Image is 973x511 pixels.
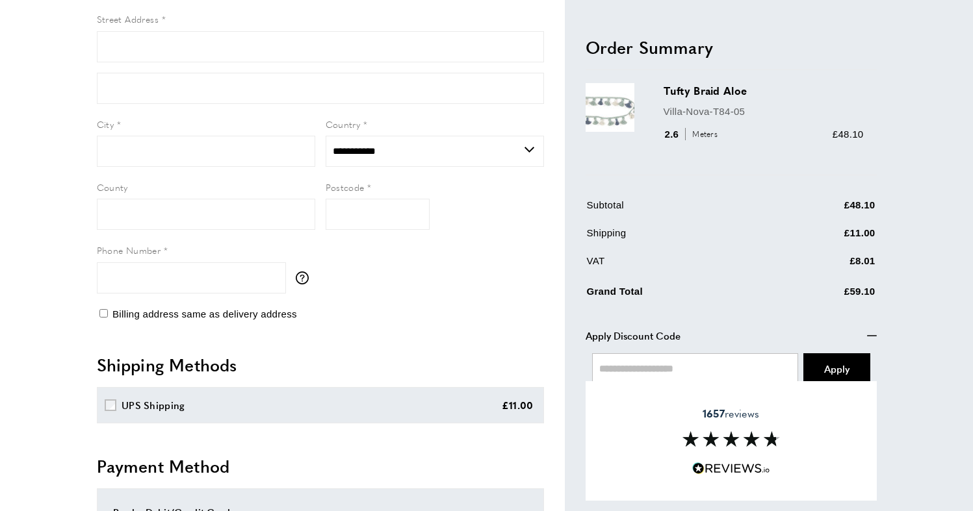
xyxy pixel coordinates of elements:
td: Grand Total [587,280,772,308]
h2: Payment Method [97,455,544,478]
button: More information [296,271,315,284]
div: 2.6 [664,126,723,142]
td: VAT [587,253,772,278]
h2: Shipping Methods [97,353,544,377]
h3: Tufty Braid Aloe [664,83,864,98]
img: Tufty Braid Aloe [586,83,634,132]
span: Street Address [97,12,159,25]
td: £8.01 [773,253,875,278]
span: reviews [703,407,759,420]
input: Billing address same as delivery address [99,309,108,318]
td: £48.10 [773,197,875,222]
span: Billing address same as delivery address [112,308,297,319]
span: £48.10 [833,128,864,139]
p: Villa-Nova-T84-05 [664,103,864,119]
div: UPS Shipping [122,397,185,413]
span: Apply Coupon [824,361,850,375]
span: County [97,181,128,193]
img: Reviews section [682,431,780,447]
span: Apply Discount Code [586,327,681,343]
td: Shipping [587,225,772,250]
td: £11.00 [773,225,875,250]
td: Subtotal [587,197,772,222]
td: £59.10 [773,280,875,308]
strong: 1657 [703,406,725,421]
img: Reviews.io 5 stars [692,462,770,475]
span: City [97,118,114,131]
div: £11.00 [502,397,534,413]
span: Country [326,118,361,131]
span: Meters [685,128,721,140]
button: Apply Coupon [803,353,870,384]
h2: Order Summary [586,35,877,58]
span: Postcode [326,181,365,193]
span: Phone Number [97,243,161,256]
